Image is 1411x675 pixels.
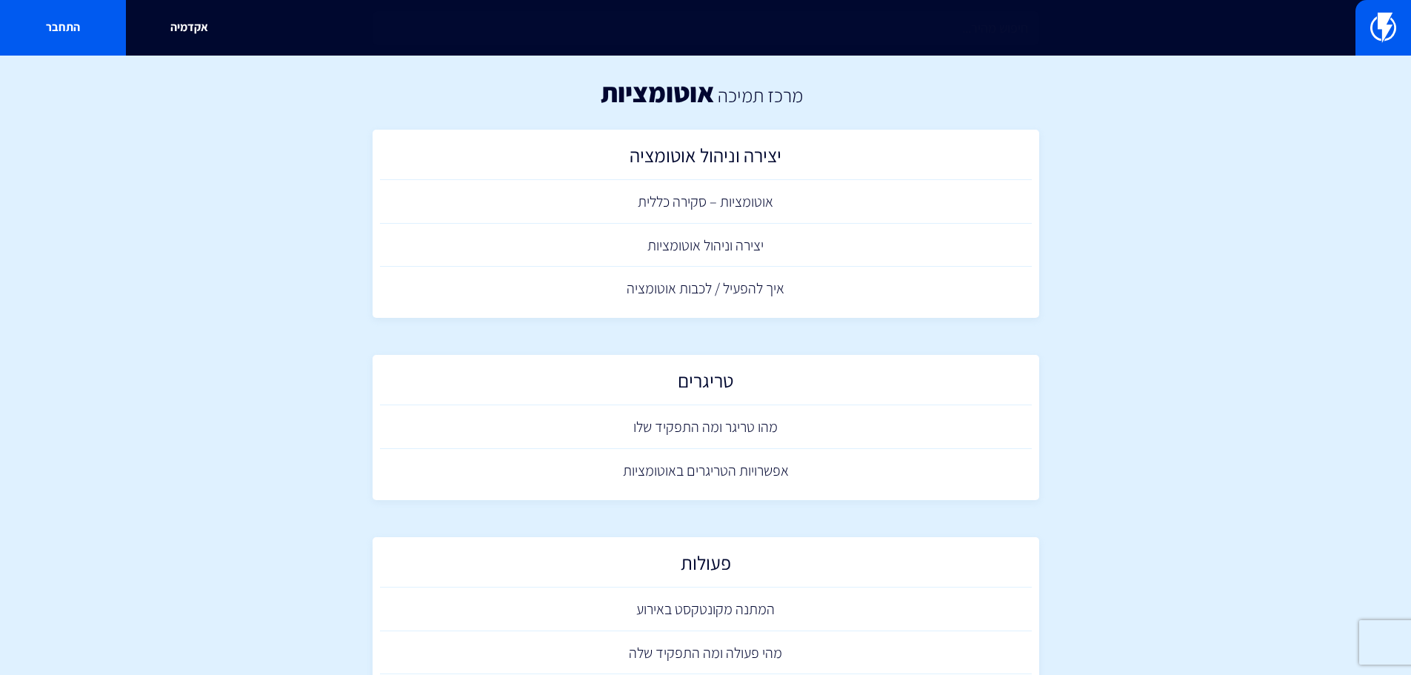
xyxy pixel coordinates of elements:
[718,82,803,107] a: מרכז תמיכה
[601,78,714,107] h1: אוטומציות
[380,362,1032,406] a: טריגרים
[380,137,1032,181] a: יצירה וניהול אוטומציה
[380,449,1032,493] a: אפשרויות הטריגרים באוטומציות
[373,11,1039,45] input: חיפוש מהיר...
[380,267,1032,310] a: איך להפעיל / לכבות אוטומציה
[380,224,1032,267] a: יצירה וניהול אוטומציות
[387,144,1024,173] h2: יצירה וניהול אוטומציה
[380,588,1032,631] a: המתנה מקונטקסט באירוע
[380,180,1032,224] a: אוטומציות – סקירה כללית
[387,370,1024,399] h2: טריגרים
[380,631,1032,675] a: מהי פעולה ומה התפקיד שלה
[387,552,1024,581] h2: פעולות
[380,405,1032,449] a: מהו טריגר ומה התפקיד שלו
[380,545,1032,588] a: פעולות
